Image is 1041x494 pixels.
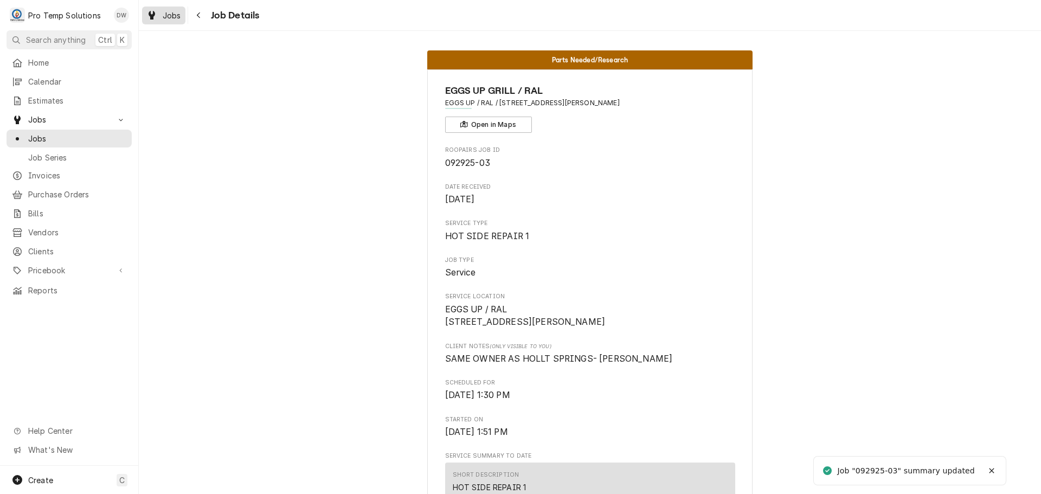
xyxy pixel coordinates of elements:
[98,34,112,46] span: Ctrl
[445,183,735,206] div: Date Received
[445,146,735,169] div: Roopairs Job ID
[28,425,125,437] span: Help Center
[490,343,551,349] span: (Only Visible to You)
[7,54,132,72] a: Home
[28,246,126,257] span: Clients
[28,476,53,485] span: Create
[838,465,976,477] div: Job "092925-03" summary updated
[445,342,735,351] span: Client Notes
[445,303,735,329] span: Service Location
[7,242,132,260] a: Clients
[445,304,606,328] span: EGGS UP / RAL [STREET_ADDRESS][PERSON_NAME]
[445,158,490,168] span: 092925-03
[445,352,735,365] span: [object Object]
[28,227,126,238] span: Vendors
[445,230,735,243] span: Service Type
[114,8,129,23] div: DW
[445,390,510,400] span: [DATE] 1:30 PM
[7,149,132,166] a: Job Series
[445,219,735,242] div: Service Type
[7,204,132,222] a: Bills
[445,292,735,329] div: Service Location
[427,50,753,69] div: Status
[7,422,132,440] a: Go to Help Center
[445,84,735,133] div: Client Information
[445,193,735,206] span: Date Received
[10,8,25,23] div: Pro Temp Solutions's Avatar
[445,292,735,301] span: Service Location
[28,133,126,144] span: Jobs
[7,185,132,203] a: Purchase Orders
[445,157,735,170] span: Roopairs Job ID
[28,189,126,200] span: Purchase Orders
[120,34,125,46] span: K
[445,378,735,402] div: Scheduled For
[28,444,125,455] span: What's New
[28,114,110,125] span: Jobs
[163,10,181,21] span: Jobs
[445,415,735,439] div: Started On
[445,354,673,364] span: SAME OWNER AS HOLLT SPRINGS- [PERSON_NAME]
[7,111,132,129] a: Go to Jobs
[7,92,132,110] a: Estimates
[7,73,132,91] a: Calendar
[445,146,735,155] span: Roopairs Job ID
[114,8,129,23] div: Dana Williams's Avatar
[445,256,735,265] span: Job Type
[445,98,735,108] span: Address
[119,474,125,486] span: C
[453,471,519,479] div: Short Description
[7,130,132,147] a: Jobs
[445,378,735,387] span: Scheduled For
[28,285,126,296] span: Reports
[453,482,526,493] div: HOT SIDE REPAIR 1
[445,452,735,460] span: Service Summary To Date
[28,57,126,68] span: Home
[10,8,25,23] div: P
[445,231,530,241] span: HOT SIDE REPAIR 1
[445,427,508,437] span: [DATE] 1:51 PM
[7,30,132,49] button: Search anythingCtrlK
[445,266,735,279] span: Job Type
[142,7,185,24] a: Jobs
[552,56,628,63] span: Parts Needed/Research
[7,223,132,241] a: Vendors
[28,10,101,21] div: Pro Temp Solutions
[445,194,475,204] span: [DATE]
[445,256,735,279] div: Job Type
[28,152,126,163] span: Job Series
[445,389,735,402] span: Scheduled For
[28,208,126,219] span: Bills
[7,166,132,184] a: Invoices
[445,342,735,365] div: [object Object]
[7,281,132,299] a: Reports
[208,8,260,23] span: Job Details
[28,170,126,181] span: Invoices
[445,84,735,98] span: Name
[7,441,132,459] a: Go to What's New
[445,183,735,191] span: Date Received
[26,34,86,46] span: Search anything
[190,7,208,24] button: Navigate back
[445,117,532,133] button: Open in Maps
[445,219,735,228] span: Service Type
[28,265,110,276] span: Pricebook
[28,76,126,87] span: Calendar
[28,95,126,106] span: Estimates
[7,261,132,279] a: Go to Pricebook
[445,426,735,439] span: Started On
[445,415,735,424] span: Started On
[445,267,476,278] span: Service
